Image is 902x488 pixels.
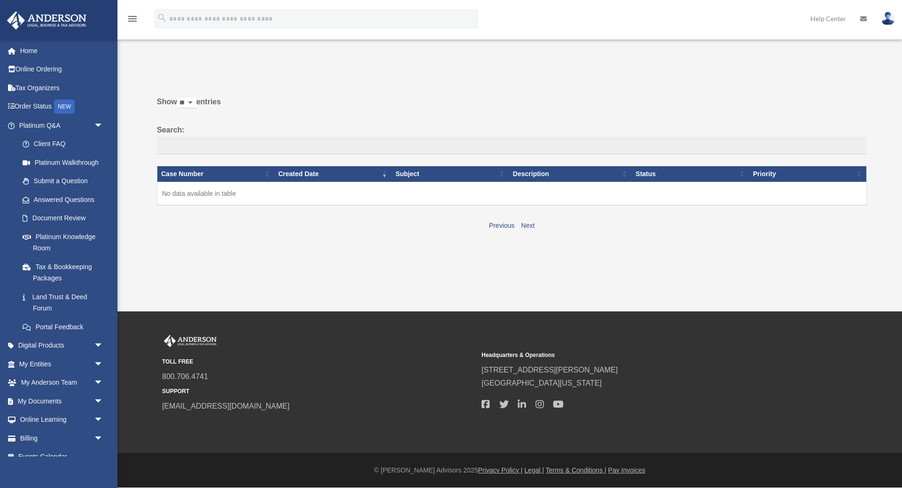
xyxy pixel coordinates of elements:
th: Status: activate to sort column ascending [632,166,749,182]
span: arrow_drop_down [94,429,113,448]
img: Anderson Advisors Platinum Portal [4,11,89,30]
select: Showentries [177,98,196,108]
th: Priority: activate to sort column ascending [749,166,867,182]
th: Case Number: activate to sort column ascending [157,166,275,182]
span: arrow_drop_down [94,392,113,411]
a: Platinum Walkthrough [13,153,113,172]
a: Platinum Knowledge Room [13,227,113,257]
a: Answered Questions [13,190,108,209]
a: Next [521,222,535,229]
div: NEW [54,100,75,114]
a: Home [7,41,117,60]
span: arrow_drop_down [94,373,113,393]
div: © [PERSON_NAME] Advisors 2025 [117,465,902,476]
a: 800.706.4741 [162,372,208,380]
a: Previous [489,222,514,229]
a: Order StatusNEW [7,97,117,116]
span: arrow_drop_down [94,411,113,430]
a: Pay Invoices [608,466,645,474]
a: Tax & Bookkeeping Packages [13,257,113,287]
a: Portal Feedback [13,318,113,336]
a: Tax Organizers [7,78,117,97]
a: Legal | [524,466,544,474]
img: Anderson Advisors Platinum Portal [162,335,218,347]
a: Billingarrow_drop_down [7,429,117,448]
span: arrow_drop_down [94,336,113,356]
i: menu [127,13,138,24]
a: Terms & Conditions | [546,466,607,474]
span: arrow_drop_down [94,355,113,374]
label: Search: [157,124,867,155]
a: Digital Productsarrow_drop_down [7,336,117,355]
a: [EMAIL_ADDRESS][DOMAIN_NAME] [162,402,289,410]
a: My Entitiesarrow_drop_down [7,355,117,373]
small: SUPPORT [162,387,475,396]
a: Privacy Policy | [478,466,523,474]
a: Submit a Question [13,172,113,191]
a: My Documentsarrow_drop_down [7,392,117,411]
a: menu [127,16,138,24]
input: Search: [157,137,867,155]
a: Client FAQ [13,135,113,154]
th: Subject: activate to sort column ascending [392,166,509,182]
a: [STREET_ADDRESS][PERSON_NAME] [482,366,618,374]
th: Created Date: activate to sort column ascending [274,166,392,182]
a: Online Ordering [7,60,117,79]
a: Online Learningarrow_drop_down [7,411,117,429]
a: Land Trust & Deed Forum [13,287,113,318]
i: search [157,13,167,23]
a: Document Review [13,209,113,228]
small: Headquarters & Operations [482,350,794,360]
a: Events Calendar [7,448,117,466]
label: Show entries [157,95,867,118]
a: My Anderson Teamarrow_drop_down [7,373,117,392]
img: User Pic [881,12,895,25]
td: No data available in table [157,182,867,205]
a: [GEOGRAPHIC_DATA][US_STATE] [482,379,602,387]
small: TOLL FREE [162,357,475,367]
th: Description: activate to sort column ascending [509,166,632,182]
span: arrow_drop_down [94,116,113,135]
a: Platinum Q&Aarrow_drop_down [7,116,113,135]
